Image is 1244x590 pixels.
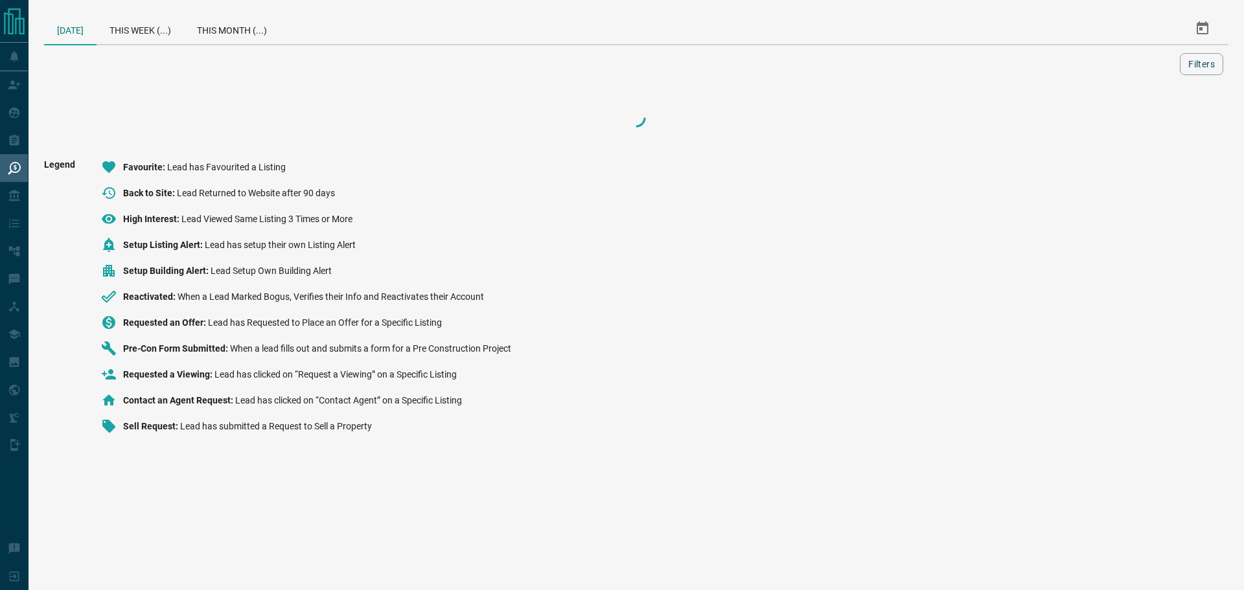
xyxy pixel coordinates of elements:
div: This Week (...) [97,13,184,44]
span: Setup Listing Alert [123,240,205,250]
span: Lead has submitted a Request to Sell a Property [180,421,372,431]
span: Requested an Offer [123,317,208,328]
div: This Month (...) [184,13,280,44]
span: Lead has setup their own Listing Alert [205,240,356,250]
button: Select Date Range [1187,13,1218,44]
span: Setup Building Alert [123,266,211,276]
div: [DATE] [44,13,97,45]
span: Lead Returned to Website after 90 days [177,188,335,198]
span: When a lead fills out and submits a form for a Pre Construction Project [230,343,511,354]
span: Contact an Agent Request [123,395,235,405]
span: Sell Request [123,421,180,431]
span: Favourite [123,162,167,172]
span: When a Lead Marked Bogus, Verifies their Info and Reactivates their Account [178,291,484,302]
span: Lead has clicked on “Contact Agent” on a Specific Listing [235,395,462,405]
button: Filters [1180,53,1223,75]
span: Requested a Viewing [123,369,214,380]
span: Lead has clicked on “Request a Viewing” on a Specific Listing [214,369,457,380]
span: Back to Site [123,188,177,198]
span: High Interest [123,214,181,224]
span: Lead has Requested to Place an Offer for a Specific Listing [208,317,442,328]
span: Legend [44,159,75,444]
span: Lead Setup Own Building Alert [211,266,332,276]
span: Reactivated [123,291,178,302]
span: Lead has Favourited a Listing [167,162,286,172]
div: Loading [571,105,701,131]
span: Pre-Con Form Submitted [123,343,230,354]
span: Lead Viewed Same Listing 3 Times or More [181,214,352,224]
